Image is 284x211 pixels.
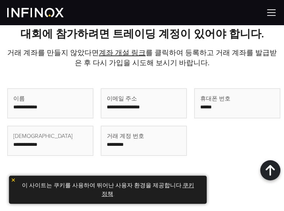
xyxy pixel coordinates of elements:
[13,94,25,103] span: 이름
[200,94,230,103] span: 휴대폰 번호
[20,27,264,41] strong: 대회에 참가하려면 트레이딩 계정이 있어야 합니다.
[11,178,16,183] img: yellow close icon
[99,49,146,57] a: 계좌 개설 링크
[107,132,144,140] span: 거래 계정 번호
[107,94,137,103] span: 이메일 주소
[7,48,277,68] p: 거래 계좌를 만들지 않았다면 를 클릭하여 등록하고 거래 계좌를 발급받은 후 다시 가입을 시도해 보시기 바랍니다.
[13,132,73,140] span: [DEMOGRAPHIC_DATA]
[13,179,203,200] p: 이 사이트는 쿠키를 사용하여 뛰어난 사용자 환경을 제공합니다. .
